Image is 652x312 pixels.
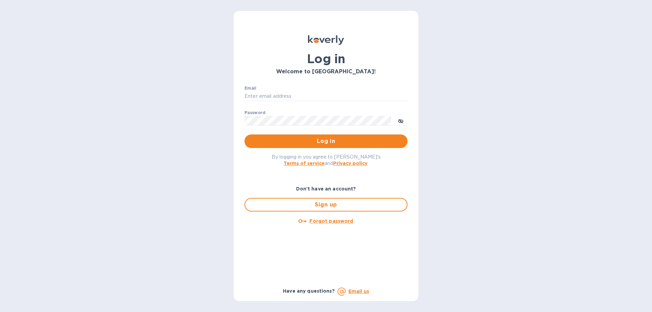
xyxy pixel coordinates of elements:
[244,111,265,115] label: Password
[244,91,407,102] input: Enter email address
[244,86,256,90] label: Email
[308,35,344,45] img: Koverly
[272,154,381,166] span: By logging in you agree to [PERSON_NAME]'s and .
[284,161,325,166] a: Terms of service
[296,186,356,191] b: Don't have an account?
[244,134,407,148] button: Log in
[251,201,401,209] span: Sign up
[309,218,353,224] u: Forgot password
[244,52,407,66] h1: Log in
[283,288,335,294] b: Have any questions?
[250,137,402,145] span: Log in
[333,161,367,166] a: Privacy policy
[348,289,369,294] a: Email us
[394,114,407,127] button: toggle password visibility
[244,69,407,75] h3: Welcome to [GEOGRAPHIC_DATA]!
[244,198,407,212] button: Sign up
